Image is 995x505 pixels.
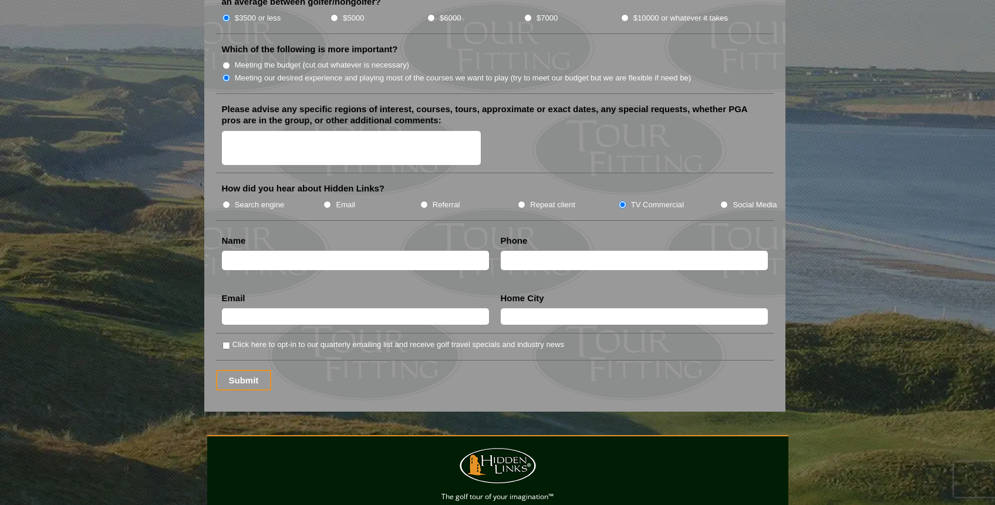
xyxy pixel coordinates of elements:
p: The golf tour of your imagination™ [210,490,785,503]
label: TV Commercial [631,199,684,211]
label: Please advise any specific regions of interest, courses, tours, approximate or exact dates, any s... [222,103,768,126]
label: Search engine [235,199,285,211]
label: Email [336,199,355,211]
label: Repeat client [530,199,575,211]
input: Submit [216,370,272,390]
label: Meeting the budget (cut out whatever is necessary) [235,59,409,71]
label: Click here to opt-in to our quarterly emailing list and receive golf travel specials and industry... [232,339,564,351]
label: Which of the following is more important? [222,43,398,55]
label: Name [222,235,246,247]
label: $10000 or whatever it takes [633,12,728,24]
label: $6000 [440,12,461,24]
label: Email [222,292,245,304]
label: Social Media [733,199,777,211]
label: $5000 [343,12,364,24]
label: Referral [433,199,460,211]
label: Phone [501,235,528,247]
label: Meeting our desired experience and playing most of the courses we want to play (try to meet our b... [235,72,692,84]
label: $3500 or less [235,12,281,24]
label: How did you hear about Hidden Links? [222,183,385,194]
label: $7000 [537,12,558,24]
label: Home City [501,292,544,304]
